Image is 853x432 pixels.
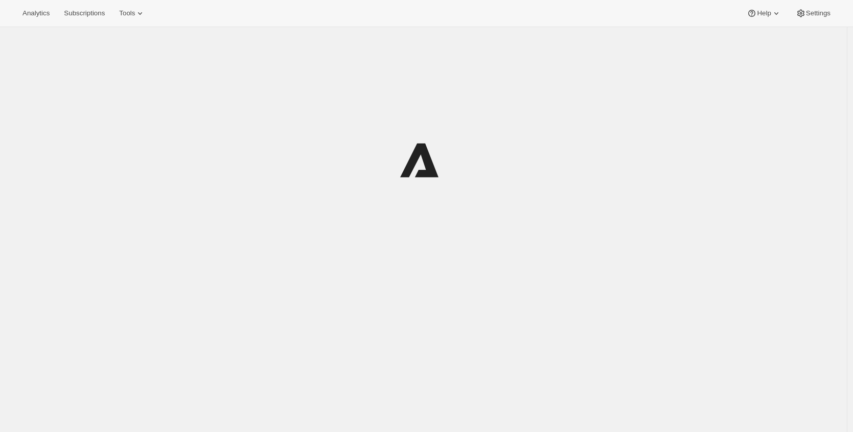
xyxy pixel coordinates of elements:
button: Analytics [16,6,56,20]
span: Tools [119,9,135,17]
span: Subscriptions [64,9,105,17]
span: Help [757,9,771,17]
button: Settings [790,6,837,20]
button: Subscriptions [58,6,111,20]
span: Analytics [22,9,50,17]
span: Settings [806,9,831,17]
button: Tools [113,6,151,20]
button: Help [741,6,787,20]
